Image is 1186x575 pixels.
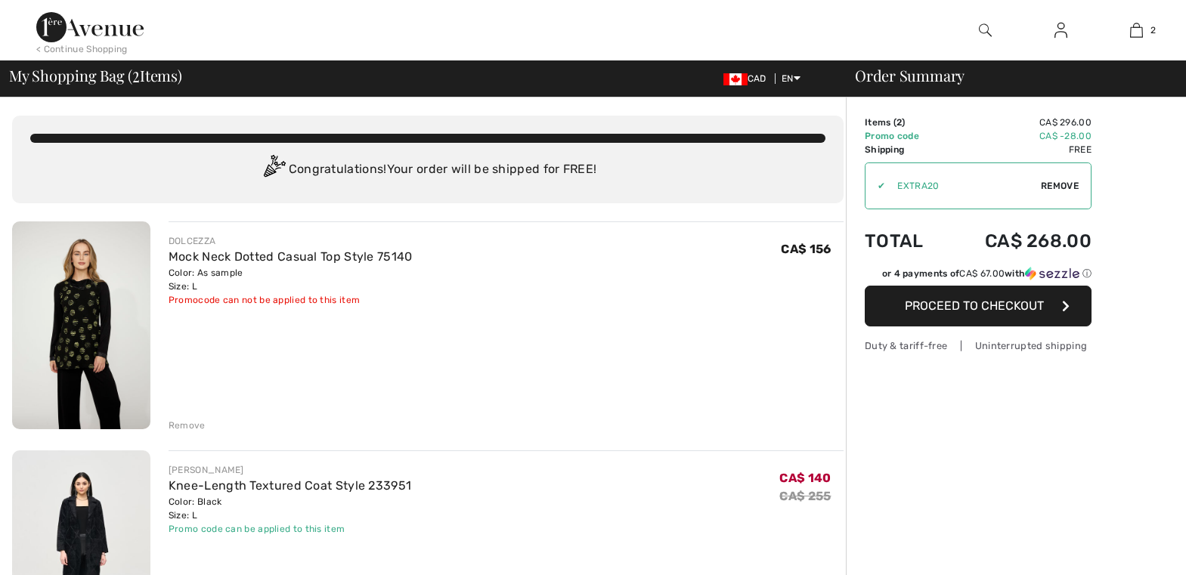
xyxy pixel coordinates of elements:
img: Canadian Dollar [723,73,748,85]
span: CA$ 140 [779,471,831,485]
a: Sign In [1042,21,1079,40]
span: CA$ 156 [781,242,831,256]
span: CA$ 67.00 [959,268,1005,279]
img: Mock Neck Dotted Casual Top Style 75140 [12,221,150,429]
span: Remove [1041,179,1079,193]
span: CAD [723,73,773,84]
td: Promo code [865,129,945,143]
div: DOLCEZZA [169,234,413,248]
div: Remove [169,419,206,432]
td: Items ( ) [865,116,945,129]
div: Promo code can be applied to this item [169,522,411,536]
s: CA$ 255 [779,489,831,503]
td: Total [865,215,945,267]
td: CA$ -28.00 [945,129,1092,143]
a: 2 [1099,21,1173,39]
div: Promocode can not be applied to this item [169,293,413,307]
td: Shipping [865,143,945,156]
div: Color: Black Size: L [169,495,411,522]
td: CA$ 268.00 [945,215,1092,267]
div: Color: As sample Size: L [169,266,413,293]
div: Duty & tariff-free | Uninterrupted shipping [865,339,1092,353]
div: [PERSON_NAME] [169,463,411,477]
img: Sezzle [1025,267,1079,280]
span: 2 [896,117,902,128]
input: Promo code [885,163,1041,209]
td: CA$ 296.00 [945,116,1092,129]
img: My Info [1054,21,1067,39]
span: EN [782,73,800,84]
div: ✔ [866,179,885,193]
img: Congratulation2.svg [259,155,289,185]
a: Mock Neck Dotted Casual Top Style 75140 [169,249,413,264]
img: search the website [979,21,992,39]
img: My Bag [1130,21,1143,39]
span: My Shopping Bag ( Items) [9,68,182,83]
div: Congratulations! Your order will be shipped for FREE! [30,155,825,185]
span: Proceed to Checkout [905,298,1044,313]
td: Free [945,143,1092,156]
div: or 4 payments ofCA$ 67.00withSezzle Click to learn more about Sezzle [865,267,1092,286]
span: 2 [1150,23,1156,37]
a: Knee-Length Textured Coat Style 233951 [169,478,411,493]
div: Order Summary [837,68,1177,83]
div: or 4 payments of with [882,267,1092,280]
button: Proceed to Checkout [865,286,1092,326]
div: < Continue Shopping [36,42,128,56]
span: 2 [132,64,140,84]
img: 1ère Avenue [36,12,144,42]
